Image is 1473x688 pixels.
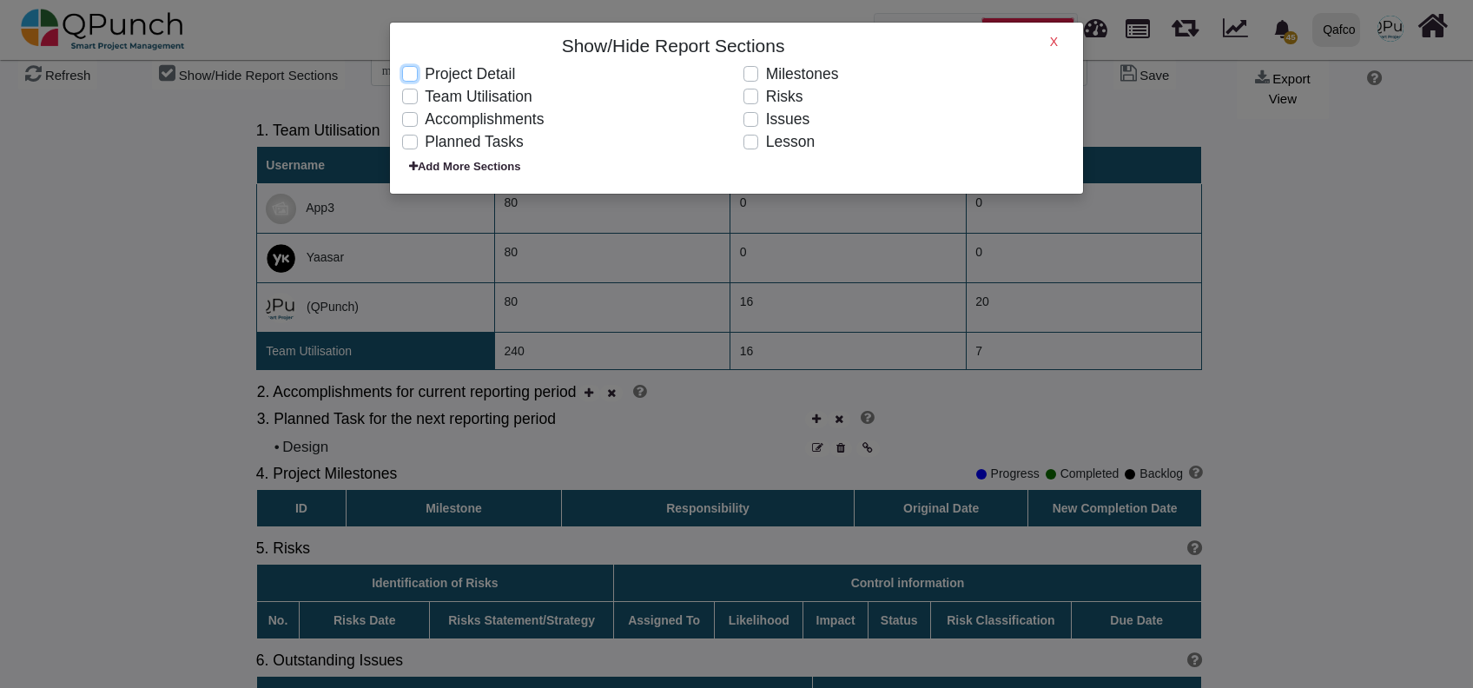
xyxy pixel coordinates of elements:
label: Issues [766,108,810,130]
label: Team Utilisation [425,85,532,108]
span: Add More Sections [402,158,527,175]
h4: Show/Hide Report Sections [562,35,785,56]
label: Planned Tasks [425,130,524,153]
label: Lesson [766,130,815,153]
label: Risks [766,85,803,108]
label: Project Detail [425,63,515,85]
label: Milestones [766,63,839,85]
label: Accomplishments [425,108,544,130]
h6: X [1050,35,1058,50]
